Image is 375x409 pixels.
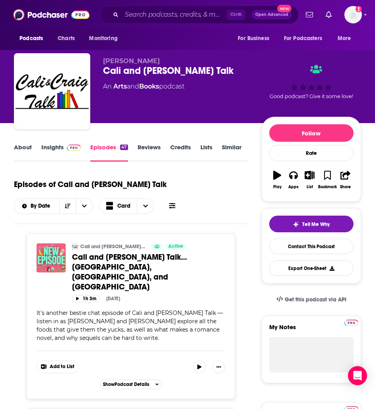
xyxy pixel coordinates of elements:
img: User Profile [344,6,362,23]
img: Podchaser - Follow, Share and Rate Podcasts [13,7,89,22]
span: Logged in as kkneafsey [344,6,362,23]
button: Export One-Sheet [269,260,354,276]
a: Pro website [344,318,358,326]
div: Rate [269,145,354,161]
div: [DATE] [106,296,120,301]
input: Search podcasts, credits, & more... [122,8,227,21]
span: Podcasts [19,33,43,44]
button: Apps [286,166,302,194]
a: Get this podcast via API [270,290,353,309]
span: Show Podcast Details [103,382,149,387]
a: Arts [113,83,127,90]
a: Reviews [138,143,161,162]
div: Apps [288,185,299,189]
button: Follow [269,124,354,142]
span: Open Advanced [255,13,288,17]
button: Show More Button [37,361,78,373]
span: Good podcast? Give it some love! [270,93,353,99]
a: Contact This Podcast [269,239,354,254]
button: Play [269,166,286,194]
button: Choose View [99,198,154,214]
span: [PERSON_NAME] [103,57,160,65]
div: Bookmark [318,185,337,189]
a: Lists [200,143,212,162]
a: Show notifications dropdown [303,8,316,21]
span: Card [117,203,130,209]
span: It's another bestie chat episode of Cali and [PERSON_NAME] Talk — listen in as [PERSON_NAME] and ... [37,309,223,341]
button: open menu [14,203,59,209]
button: open menu [332,31,361,46]
a: About [14,143,32,162]
a: Books [139,83,159,90]
a: Cali and [PERSON_NAME] Talk [80,243,146,250]
div: Search podcasts, credits, & more... [100,6,299,24]
span: Add to List [50,364,74,370]
span: and [127,83,139,90]
a: Cali and [PERSON_NAME] Talk... [GEOGRAPHIC_DATA], [GEOGRAPHIC_DATA], and [GEOGRAPHIC_DATA] [72,252,225,292]
a: InsightsPodchaser Pro [41,143,81,162]
div: Share [340,185,351,189]
div: Play [273,185,282,189]
a: Similar [222,143,241,162]
label: My Notes [269,323,354,337]
button: Sort Direction [59,199,76,214]
button: open menu [232,31,279,46]
img: Cali and Craig Talk [16,55,89,128]
button: Bookmark [318,166,337,194]
div: Good podcast? Give it some love! [262,57,361,106]
img: Podchaser Pro [344,320,358,326]
button: Show profile menu [344,6,362,23]
div: List [307,185,313,189]
button: open menu [14,31,53,46]
a: Episodes47 [90,143,128,162]
button: Show More Button [212,361,225,373]
span: Monitoring [89,33,117,44]
span: For Business [238,33,269,44]
button: ShowPodcast Details [99,380,162,389]
button: tell me why sparkleTell Me Why [269,216,354,232]
div: 47 [120,145,128,150]
img: Podchaser Pro [67,145,81,151]
span: Tell Me Why [302,221,330,228]
button: 1h 3m [72,295,100,303]
svg: Add a profile image [356,6,362,12]
span: New [277,5,291,12]
button: open menu [76,199,93,214]
button: List [301,166,318,194]
h2: Choose List sort [14,198,93,214]
img: tell me why sparkle [293,221,299,228]
a: Charts [52,31,80,46]
span: By Date [31,203,53,209]
h1: Episodes of Cali and [PERSON_NAME] Talk [14,179,167,189]
button: open menu [279,31,334,46]
a: Credits [170,143,191,162]
span: Ctrl K [227,10,245,20]
img: Cali and Craig Talk... Bananas, Mayonnaise, and Delis [37,243,66,272]
button: open menu [84,31,128,46]
div: Open Intercom Messenger [348,366,367,385]
button: Share [337,166,354,194]
span: For Podcasters [284,33,322,44]
span: Get this podcast via API [285,296,346,303]
img: Cali and Craig Talk [72,243,78,250]
span: Cali and [PERSON_NAME] Talk... [GEOGRAPHIC_DATA], [GEOGRAPHIC_DATA], and [GEOGRAPHIC_DATA] [72,252,187,292]
span: Charts [58,33,75,44]
a: Active [165,243,187,250]
div: An podcast [103,82,185,91]
a: Show notifications dropdown [323,8,335,21]
button: Open AdvancedNew [252,10,292,19]
span: More [338,33,351,44]
span: Active [168,243,183,251]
